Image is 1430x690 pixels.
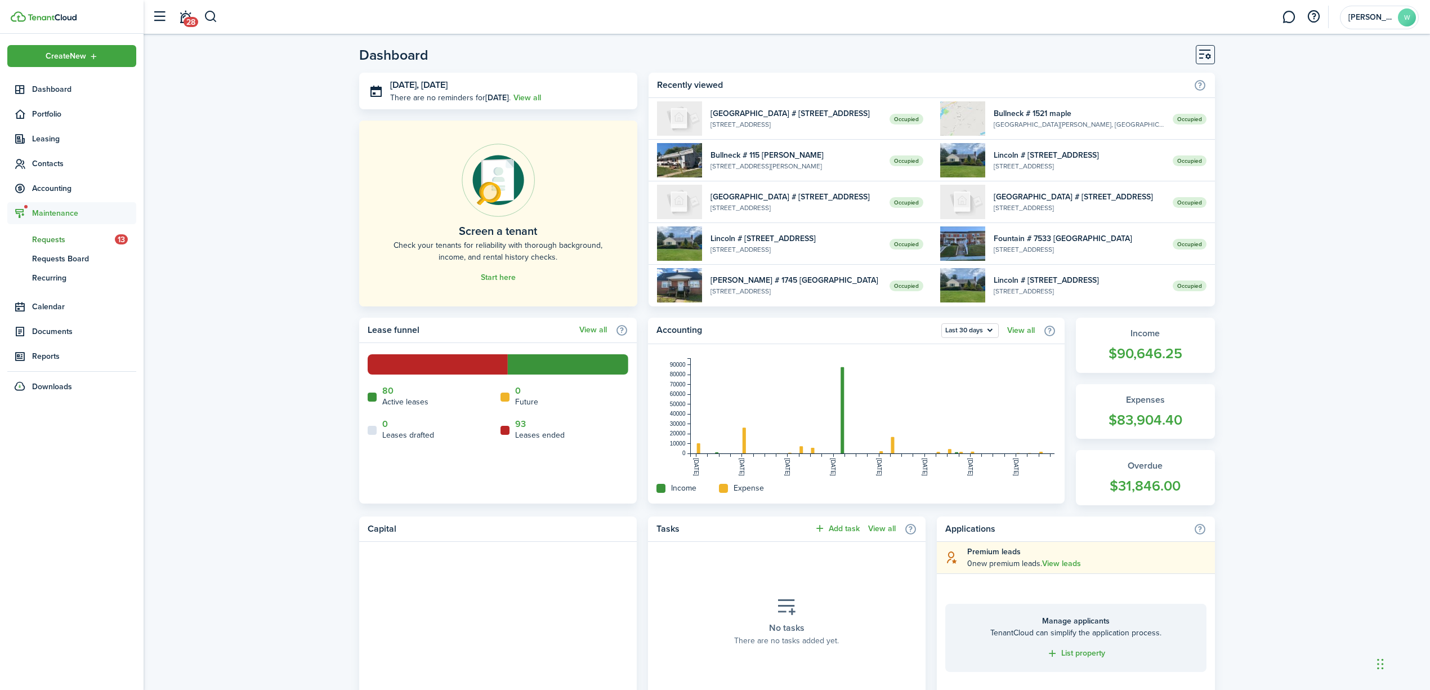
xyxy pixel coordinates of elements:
[739,458,745,476] tspan: [DATE]
[32,253,136,265] span: Requests Board
[1007,326,1035,335] a: View all
[994,191,1164,203] widget-list-item-title: [GEOGRAPHIC_DATA] # [STREET_ADDRESS]
[957,627,1195,639] home-placeholder-description: TenantCloud can simplify the application process.
[515,419,526,429] a: 93
[515,386,521,396] a: 0
[1013,458,1019,476] tspan: [DATE]
[1173,239,1206,250] span: Occupied
[32,381,72,393] span: Downloads
[940,268,985,302] img: 1
[1173,155,1206,166] span: Occupied
[710,119,881,130] widget-list-item-description: [STREET_ADDRESS]
[1377,647,1384,681] div: Drag
[657,101,702,136] img: A
[390,78,629,92] h3: [DATE], [DATE]
[693,458,699,476] tspan: [DATE]
[967,546,1206,558] explanation-title: Premium leads
[710,286,881,296] widget-list-item-description: [STREET_ADDRESS]
[670,381,686,388] tspan: 70000
[481,273,516,282] a: Start here
[890,197,923,208] span: Occupied
[890,114,923,124] span: Occupied
[710,191,881,203] widget-list-item-title: [GEOGRAPHIC_DATA] # [STREET_ADDRESS]
[115,234,128,244] span: 13
[1042,559,1081,568] a: View leads
[830,458,836,476] tspan: [DATE]
[940,226,985,261] img: 1
[814,522,860,535] button: Add task
[32,234,115,246] span: Requests
[7,345,136,367] a: Reports
[515,429,565,441] home-widget-title: Leases ended
[513,92,541,104] a: View all
[32,326,136,337] span: Documents
[184,17,198,27] span: 28
[945,522,1187,536] home-widget-title: Applications
[1087,459,1204,473] widget-stats-title: Overdue
[921,458,927,476] tspan: [DATE]
[1087,475,1204,497] widget-stats-count: $31,846.00
[462,144,535,217] img: Online payments
[994,233,1164,244] widget-list-item-title: Fountain # 7533 [GEOGRAPHIC_DATA]
[1087,327,1204,340] widget-stats-title: Income
[365,548,631,622] iframe: stripe-connect-ui-layer-stripe-connect-capital-financing-promotion
[940,143,985,177] img: 1
[890,239,923,250] span: Occupied
[710,161,881,171] widget-list-item-description: [STREET_ADDRESS][PERSON_NAME]
[204,7,218,26] button: Search
[28,14,77,21] img: TenantCloud
[967,458,973,476] tspan: [DATE]
[7,230,136,249] a: Requests13
[670,430,686,437] tspan: 20000
[967,558,1206,569] explanation-description: 0 new premium leads .
[32,83,136,95] span: Dashboard
[656,323,936,338] home-widget-title: Accounting
[682,450,686,456] tspan: 0
[1087,343,1204,364] widget-stats-count: $90,646.25
[175,3,196,32] a: Notifications
[1374,636,1430,690] div: Chat Widget
[485,92,509,104] b: [DATE]
[784,458,790,476] tspan: [DATE]
[1076,450,1215,505] a: Overdue$31,846.00
[656,522,808,536] home-widget-title: Tasks
[657,185,702,219] img: A
[890,281,923,291] span: Occupied
[32,350,136,362] span: Reports
[1398,8,1416,26] avatar-text: W
[769,621,805,635] placeholder-title: No tasks
[940,101,985,136] img: 1
[670,371,686,377] tspan: 80000
[710,108,881,119] widget-list-item-title: [GEOGRAPHIC_DATA] # [STREET_ADDRESS]
[1087,393,1204,407] widget-stats-title: Expenses
[994,119,1164,130] widget-list-item-description: [GEOGRAPHIC_DATA][PERSON_NAME], [GEOGRAPHIC_DATA]
[670,421,686,427] tspan: 30000
[994,108,1164,119] widget-list-item-title: Bullneck # 1521 maple
[7,78,136,100] a: Dashboard
[359,48,428,62] header-page-title: Dashboard
[32,207,136,219] span: Maintenance
[579,326,607,335] a: View all
[670,440,686,447] tspan: 10000
[670,362,686,368] tspan: 90000
[390,92,511,104] p: There are no reminders for .
[46,52,86,60] span: Create New
[149,6,170,28] button: Open sidebar
[657,226,702,261] img: 1
[1076,384,1215,439] a: Expenses$83,904.40
[1076,318,1215,373] a: Income$90,646.25
[671,482,696,494] home-widget-title: Income
[32,182,136,194] span: Accounting
[994,286,1164,296] widget-list-item-description: [STREET_ADDRESS]
[994,274,1164,286] widget-list-item-title: Lincoln # [STREET_ADDRESS]
[368,323,574,337] home-widget-title: Lease funnel
[385,239,613,263] home-placeholder-description: Check your tenants for reliability with thorough background, income, and rental history checks.
[957,615,1195,627] home-placeholder-title: Manage applicants
[1278,3,1299,32] a: Messaging
[994,161,1164,171] widget-list-item-description: [STREET_ADDRESS]
[945,551,959,564] i: soft
[890,155,923,166] span: Occupied
[1173,197,1206,208] span: Occupied
[459,222,537,239] home-placeholder-title: Screen a tenant
[710,203,881,213] widget-list-item-description: [STREET_ADDRESS]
